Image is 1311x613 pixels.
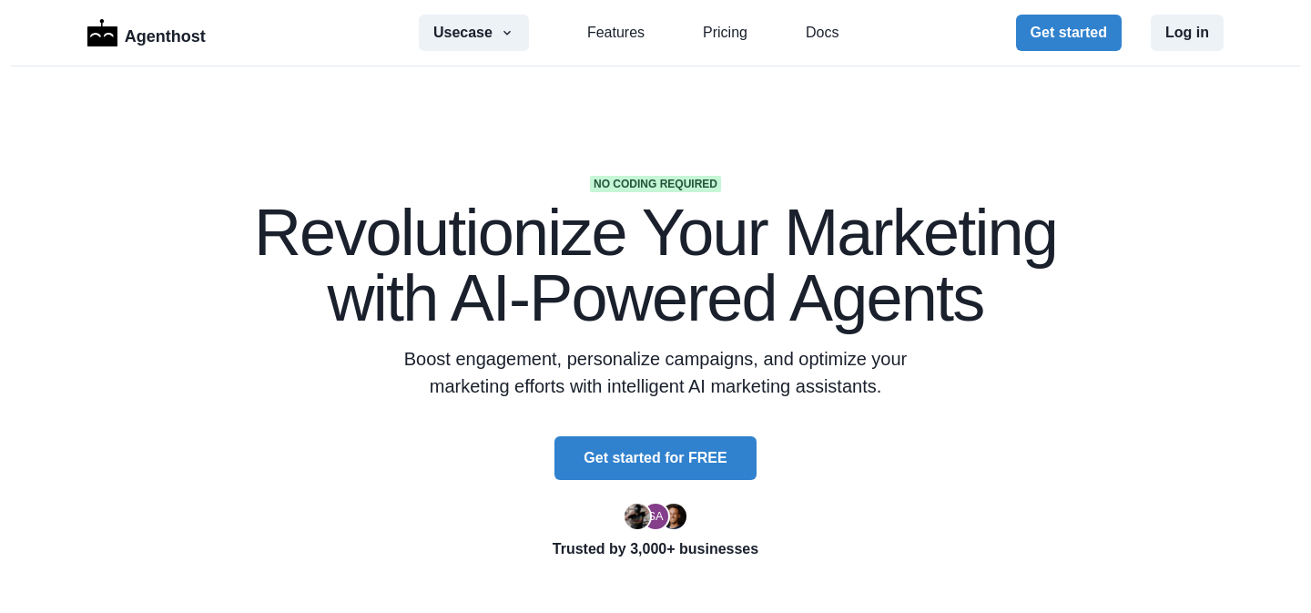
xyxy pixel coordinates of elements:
a: LogoAgenthost [87,17,206,49]
button: Get started [1016,15,1122,51]
p: Agenthost [125,17,206,49]
a: Pricing [703,22,747,44]
div: Segun Adebayo [647,511,663,523]
a: Features [587,22,645,44]
img: Logo [87,19,117,46]
button: Usecase [419,15,529,51]
p: Trusted by 3,000+ businesses [218,538,1092,560]
button: Log in [1151,15,1224,51]
span: No coding required [590,176,721,192]
a: Docs [806,22,838,44]
img: Kent Dodds [661,504,686,529]
h1: Revolutionize Your Marketing with AI-Powered Agents [218,199,1092,331]
button: Get started for FREE [554,436,756,480]
p: Boost engagement, personalize campaigns, and optimize your marketing efforts with intelligent AI ... [393,345,918,400]
img: Ryan Florence [625,504,650,529]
